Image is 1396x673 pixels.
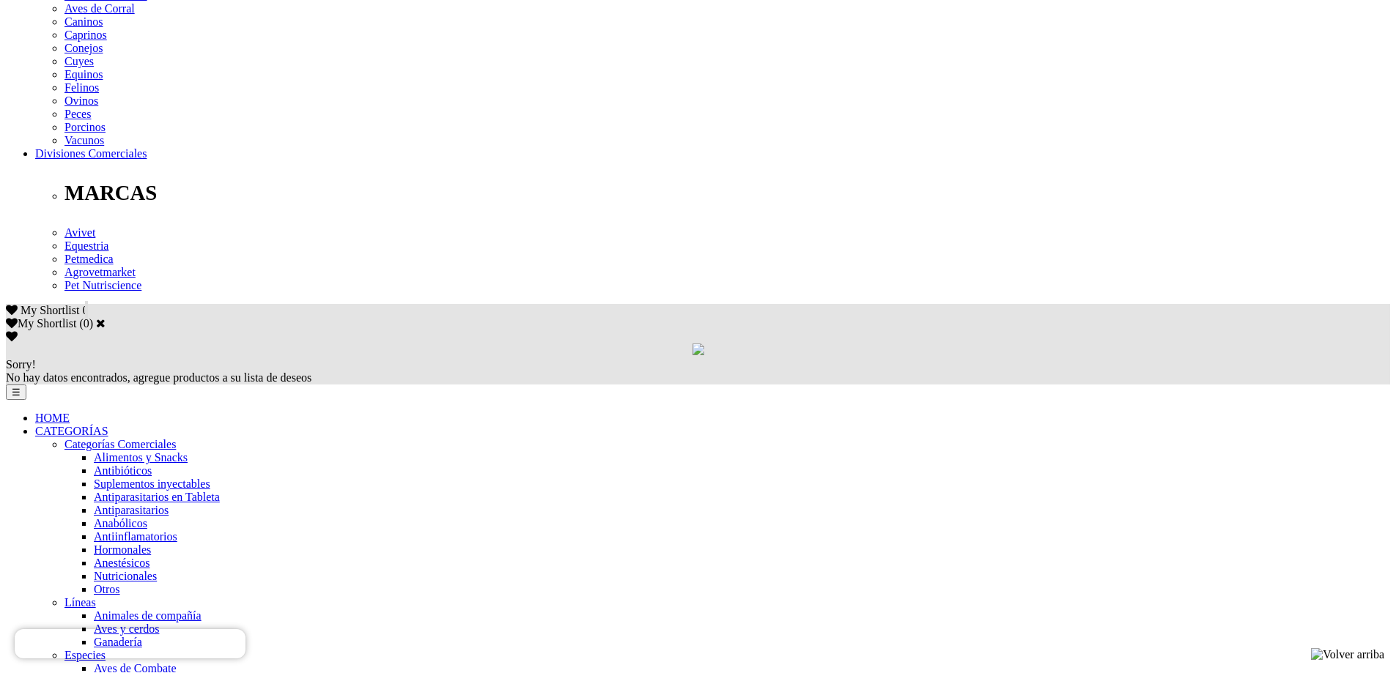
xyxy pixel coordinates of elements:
a: Líneas [64,596,96,609]
a: Antiinflamatorios [94,530,177,543]
span: Sorry! [6,358,36,371]
a: Pet Nutriscience [64,279,141,291]
a: Felinos [64,81,99,94]
label: 0 [84,317,89,330]
div: No hay datos encontrados, agregue productos a su lista de deseos [6,358,1390,384]
label: My Shortlist [6,317,76,330]
span: 0 [82,304,88,316]
a: Categorías Comerciales [64,438,176,450]
a: Agrovetmarket [64,266,136,278]
a: Anestésicos [94,557,149,569]
a: Antiparasitarios en Tableta [94,491,220,503]
a: Anabólicos [94,517,147,529]
a: Equestria [64,239,108,252]
a: Aves y cerdos [94,622,159,635]
span: My Shortlist [21,304,79,316]
a: Conejos [64,42,103,54]
a: Aves de Corral [64,2,135,15]
a: Porcinos [64,121,106,133]
a: Petmedica [64,253,114,265]
a: Animales de compañía [94,609,202,622]
img: Volver arriba [1311,648,1384,661]
span: ( ) [79,317,93,330]
a: Divisiones Comerciales [35,147,147,160]
a: Caprinos [64,29,107,41]
a: Peces [64,108,91,120]
a: Caninos [64,15,103,28]
a: CATEGORÍAS [35,425,108,437]
a: Cuyes [64,55,94,67]
iframe: Brevo live chat [15,629,245,658]
a: Nutricionales [94,570,157,582]
a: Otros [94,583,120,595]
a: Antiparasitarios [94,504,169,516]
a: Alimentos y Snacks [94,451,188,464]
a: Hormonales [94,543,151,556]
a: Ovinos [64,94,98,107]
a: Vacunos [64,134,104,146]
a: Suplementos inyectables [94,477,210,490]
a: Avivet [64,226,95,239]
button: ☰ [6,384,26,400]
a: Antibióticos [94,464,152,477]
a: HOME [35,412,70,424]
p: MARCAS [64,181,1390,205]
a: Cerrar [96,317,106,329]
img: loading.gif [693,343,704,355]
a: Equinos [64,68,103,81]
